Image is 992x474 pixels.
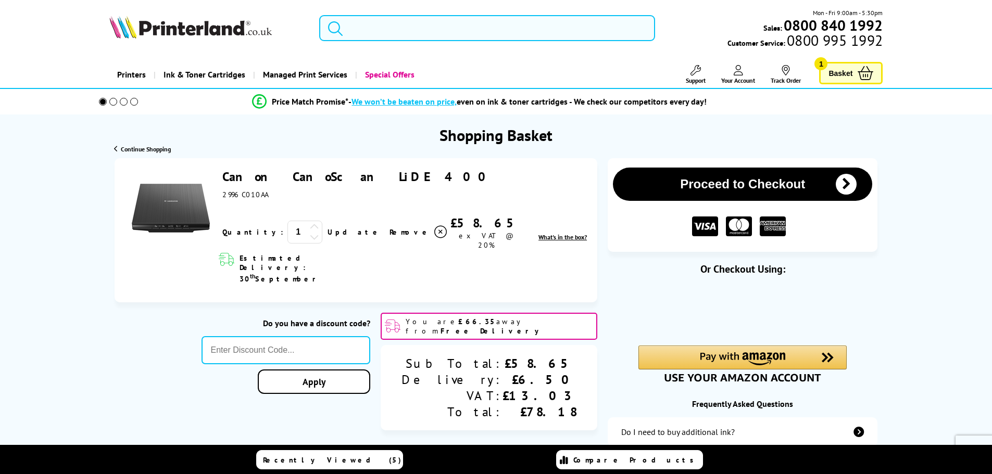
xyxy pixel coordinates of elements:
[328,227,381,237] a: Update
[348,96,707,107] div: - even on ink & toner cartridges - We check our competitors every day!
[109,61,154,88] a: Printers
[132,169,210,247] img: Canon CanoScan LiDE 400
[608,417,877,446] a: additional-ink
[538,233,587,241] a: lnk_inthebox
[85,93,875,111] li: modal_Promise
[613,168,872,201] button: Proceed to Checkout
[538,233,587,241] span: What's in the box?
[202,336,371,364] input: Enter Discount Code...
[351,96,457,107] span: We won’t be beaten on price,
[782,20,883,30] a: 0800 840 1992
[448,215,524,231] div: £58.65
[828,66,852,80] span: Basket
[401,371,503,388] div: Delivery:
[503,388,576,404] div: £13.03
[109,16,272,39] img: Printerland Logo
[406,317,593,336] span: You are away from
[692,216,718,237] img: VISA
[785,35,883,45] span: 0800 995 1992
[503,355,576,371] div: £58.65
[401,355,503,371] div: Sub Total:
[621,427,735,437] div: Do I need to buy additional ink?
[814,57,827,70] span: 1
[263,455,401,465] span: Recently Viewed (5)
[638,345,847,382] div: Amazon Pay - Use your Amazon account
[258,369,370,394] a: Apply
[390,227,431,237] span: Remove
[763,23,782,33] span: Sales:
[355,61,422,88] a: Special Offers
[114,145,171,153] a: Continue Shopping
[784,16,883,35] b: 0800 840 1992
[390,224,448,240] a: Delete item from your basket
[573,455,699,465] span: Compare Products
[154,61,253,88] a: Ink & Toner Cartridges
[726,216,752,237] img: MASTER CARD
[222,190,268,199] span: 2996C010AA
[721,76,755,84] span: Your Account
[240,253,368,284] span: Estimated Delivery: 30 September
[760,216,786,237] img: American Express
[441,326,544,336] b: Free Delivery
[164,61,245,88] span: Ink & Toner Cartridges
[250,272,255,280] sup: th
[109,16,307,41] a: Printerland Logo
[440,125,552,145] h1: Shopping Basket
[121,145,171,153] span: Continue Shopping
[458,317,496,326] b: £66.35
[401,404,503,420] div: Total:
[727,35,883,48] span: Customer Service:
[771,65,801,84] a: Track Order
[638,292,847,316] iframe: PayPal
[222,227,283,237] span: Quantity:
[401,388,503,404] div: VAT:
[222,169,493,185] a: Canon CanoScan LiDE 400
[253,61,355,88] a: Managed Print Services
[608,262,877,276] div: Or Checkout Using:
[503,404,576,420] div: £78.18
[608,399,877,409] div: Frequently Asked Questions
[459,231,513,250] span: ex VAT @ 20%
[256,450,403,469] a: Recently Viewed (5)
[721,65,755,84] a: Your Account
[813,8,883,18] span: Mon - Fri 9:00am - 5:30pm
[503,371,576,388] div: £6.50
[272,96,348,107] span: Price Match Promise*
[686,76,706,84] span: Support
[556,450,703,469] a: Compare Products
[686,65,706,84] a: Support
[202,318,371,328] div: Do you have a discount code?
[819,62,883,84] a: Basket 1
